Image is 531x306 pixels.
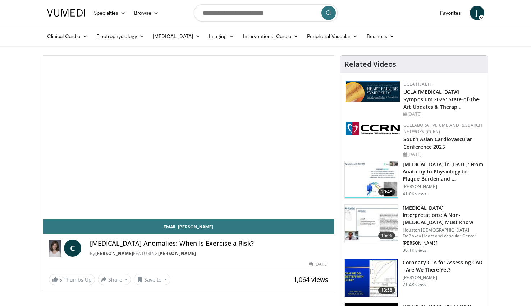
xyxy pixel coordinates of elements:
[403,259,484,273] h3: Coronary CTA for Assessing CAD - Are We There Yet?
[64,240,81,257] a: C
[403,161,484,182] h3: [MEDICAL_DATA] in [DATE]: From Anatomy to Physiology to Plaque Burden and …
[378,232,395,239] span: 15:06
[378,287,395,294] span: 13:58
[403,204,484,226] h3: [MEDICAL_DATA] Interpretations: A Non-[MEDICAL_DATA] Must Know
[47,9,85,17] img: VuMedi Logo
[98,274,131,285] button: Share
[346,122,400,135] img: a04ee3ba-8487-4636-b0fb-5e8d268f3737.png.150x105_q85_autocrop_double_scale_upscale_version-0.2.png
[90,6,130,20] a: Specialties
[403,227,484,239] p: Houston [DEMOGRAPHIC_DATA] DeBakey Heart and Vascular Center
[403,191,426,197] p: 41.0K views
[309,261,328,268] div: [DATE]
[403,81,433,87] a: UCLA Health
[134,274,170,285] button: Save to
[403,240,484,246] p: [PERSON_NAME]
[403,247,426,253] p: 30.1K views
[378,188,395,195] span: 20:48
[403,122,482,135] a: Collaborative CME and Research Network (CCRN)
[43,56,334,219] video-js: Video Player
[470,6,484,20] a: J
[344,204,484,253] a: 15:06 [MEDICAL_DATA] Interpretations: A Non-[MEDICAL_DATA] Must Know Houston [DEMOGRAPHIC_DATA] D...
[403,275,484,280] p: [PERSON_NAME]
[403,136,472,150] a: South Asian Cardiovascular Conference 2025
[90,250,328,257] div: By FEATURING
[95,250,133,256] a: [PERSON_NAME]
[43,29,92,43] a: Clinical Cardio
[194,4,338,22] input: Search topics, interventions
[345,259,398,297] img: 34b2b9a4-89e5-4b8c-b553-8a638b61a706.150x105_q85_crop-smart_upscale.jpg
[344,161,484,199] a: 20:48 [MEDICAL_DATA] in [DATE]: From Anatomy to Physiology to Plaque Burden and … [PERSON_NAME] 4...
[403,282,426,288] p: 21.4K views
[344,60,396,69] h4: Related Videos
[59,276,62,283] span: 5
[130,6,163,20] a: Browse
[92,29,148,43] a: Electrophysiology
[43,219,334,234] a: Email [PERSON_NAME]
[346,81,400,102] img: 0682476d-9aca-4ba2-9755-3b180e8401f5.png.150x105_q85_autocrop_double_scale_upscale_version-0.2.png
[403,184,484,190] p: [PERSON_NAME]
[436,6,466,20] a: Favorites
[403,111,482,117] div: [DATE]
[49,240,61,257] img: Dr. Corey Stiver
[403,151,482,158] div: [DATE]
[158,250,196,256] a: [PERSON_NAME]
[293,275,328,284] span: 1,064 views
[345,205,398,242] img: 59f69555-d13b-4130-aa79-5b0c1d5eebbb.150x105_q85_crop-smart_upscale.jpg
[90,240,328,247] h4: [MEDICAL_DATA] Anomalies: When Is Exercise a Risk?
[239,29,303,43] a: Interventional Cardio
[205,29,239,43] a: Imaging
[303,29,362,43] a: Peripheral Vascular
[148,29,205,43] a: [MEDICAL_DATA]
[345,161,398,199] img: 823da73b-7a00-425d-bb7f-45c8b03b10c3.150x105_q85_crop-smart_upscale.jpg
[49,274,95,285] a: 5 Thumbs Up
[403,88,481,110] a: UCLA [MEDICAL_DATA] Symposium 2025: State-of-the-Art Updates & Therap…
[344,259,484,297] a: 13:58 Coronary CTA for Assessing CAD - Are We There Yet? [PERSON_NAME] 21.4K views
[362,29,399,43] a: Business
